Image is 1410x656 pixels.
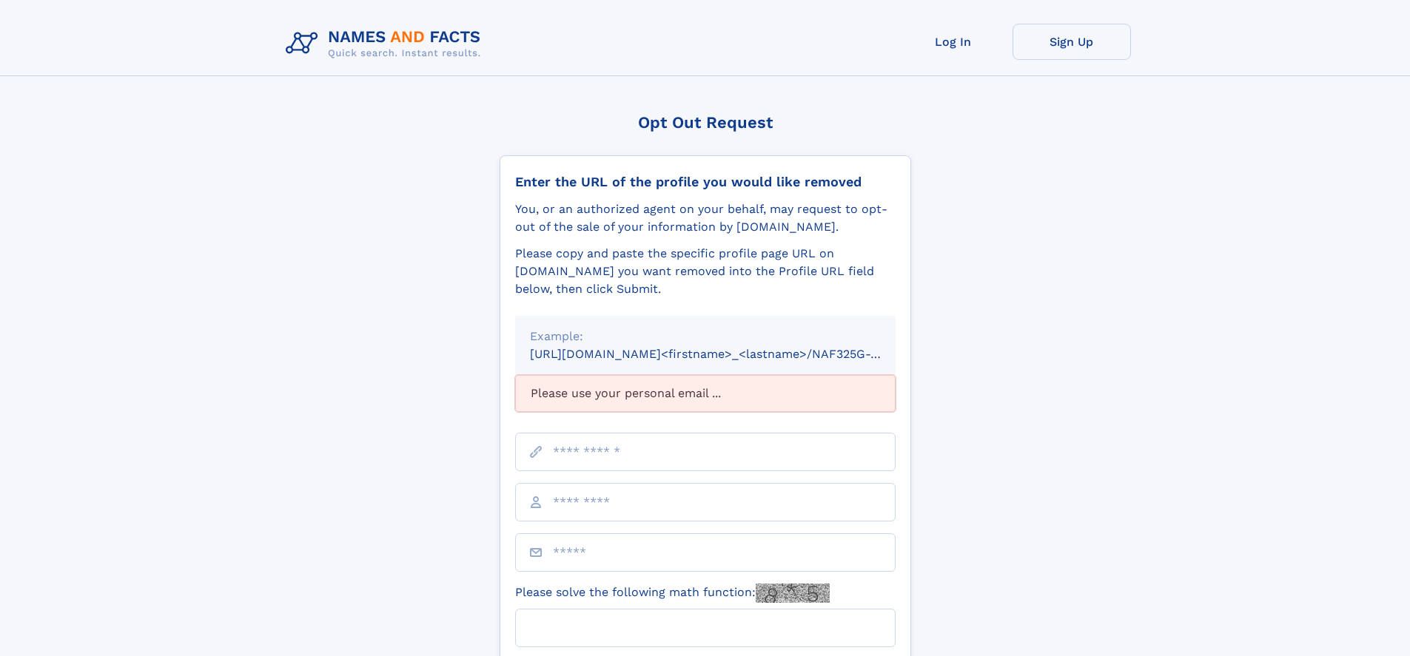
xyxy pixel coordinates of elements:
img: Logo Names and Facts [280,24,493,64]
div: Enter the URL of the profile you would like removed [515,174,896,190]
a: Log In [894,24,1013,60]
small: [URL][DOMAIN_NAME]<firstname>_<lastname>/NAF325G-xxxxxxxx [530,347,924,361]
div: Please use your personal email ... [515,375,896,412]
div: Example: [530,328,881,345]
a: Sign Up [1013,24,1131,60]
div: Please copy and paste the specific profile page URL on [DOMAIN_NAME] you want removed into the Pr... [515,245,896,298]
div: You, or an authorized agent on your behalf, may request to opt-out of the sale of your informatio... [515,200,896,236]
label: Please solve the following math function: [515,584,830,603]
div: Opt Out Request [500,113,911,132]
